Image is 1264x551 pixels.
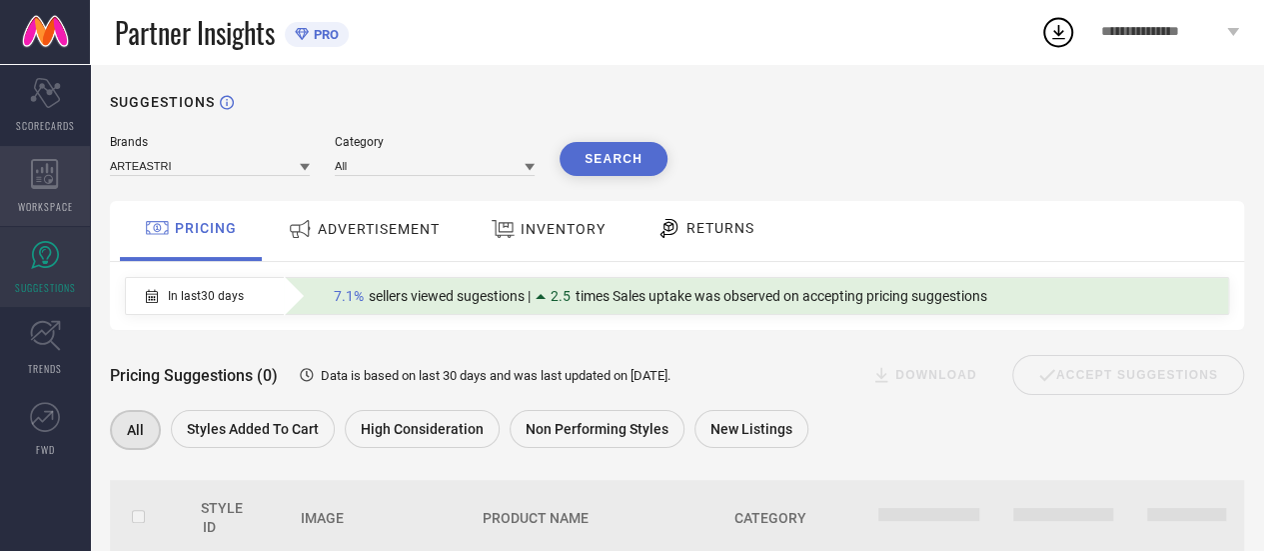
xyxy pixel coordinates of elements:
[110,94,215,110] h1: SUGGESTIONS
[309,27,339,42] span: PRO
[369,288,531,304] span: sellers viewed sugestions |
[686,220,754,236] span: RETURNS
[560,142,667,176] button: Search
[115,12,275,53] span: Partner Insights
[361,421,484,437] span: High Consideration
[110,366,278,385] span: Pricing Suggestions (0)
[1040,14,1076,50] div: Open download list
[318,221,440,237] span: ADVERTISEMENT
[301,510,344,526] span: Image
[334,288,364,304] span: 7.1%
[734,510,806,526] span: Category
[335,135,535,149] div: Category
[36,442,55,457] span: FWD
[127,422,144,438] span: All
[168,289,244,303] span: In last 30 days
[551,288,571,304] span: 2.5
[15,280,76,295] span: SUGGESTIONS
[324,283,997,309] div: Percentage of sellers who have viewed suggestions for the current Insight Type
[16,118,75,133] span: SCORECARDS
[521,221,606,237] span: INVENTORY
[175,220,237,236] span: PRICING
[187,421,319,437] span: Styles Added To Cart
[710,421,792,437] span: New Listings
[201,500,243,535] span: Style Id
[576,288,987,304] span: times Sales uptake was observed on accepting pricing suggestions
[526,421,668,437] span: Non Performing Styles
[483,510,589,526] span: Product Name
[110,135,310,149] div: Brands
[28,361,62,376] span: TRENDS
[18,199,73,214] span: WORKSPACE
[1012,355,1244,395] div: Accept Suggestions
[321,368,670,383] span: Data is based on last 30 days and was last updated on [DATE] .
